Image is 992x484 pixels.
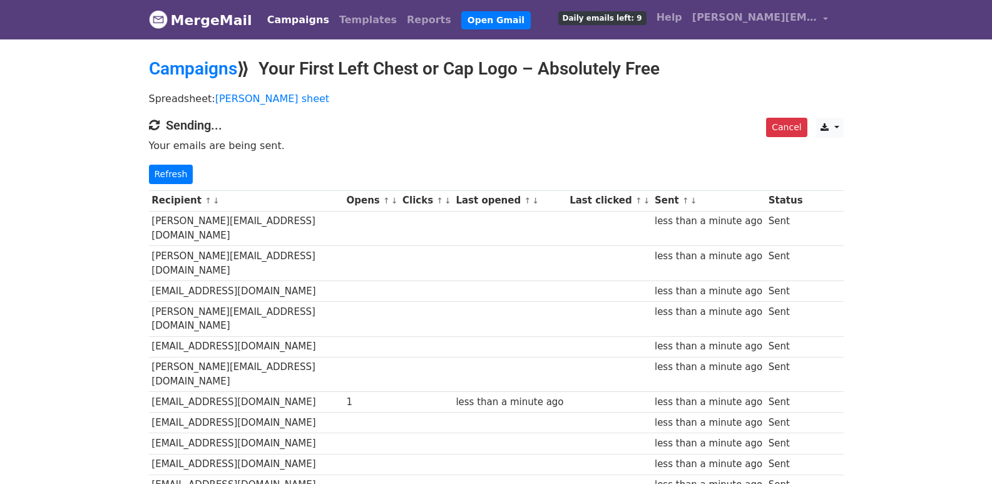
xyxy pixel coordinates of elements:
a: ↑ [383,196,390,205]
td: [PERSON_NAME][EMAIL_ADDRESS][DOMAIN_NAME] [149,357,344,392]
div: less than a minute ago [655,214,762,229]
div: less than a minute ago [655,339,762,354]
h4: Sending... [149,118,844,133]
a: Help [652,5,687,30]
td: Sent [765,454,805,475]
a: ↓ [213,196,220,205]
a: Campaigns [149,58,237,79]
td: Sent [765,211,805,246]
a: ↑ [635,196,642,205]
td: [EMAIL_ADDRESS][DOMAIN_NAME] [149,454,344,475]
td: Sent [765,433,805,454]
div: less than a minute ago [655,249,762,264]
th: Last clicked [566,190,652,211]
a: Reports [402,8,456,33]
a: Cancel [766,118,807,137]
th: Sent [652,190,765,211]
td: [EMAIL_ADDRESS][DOMAIN_NAME] [149,433,344,454]
td: [PERSON_NAME][EMAIL_ADDRESS][DOMAIN_NAME] [149,246,344,281]
div: 1 [346,395,396,409]
a: Campaigns [262,8,334,33]
p: Your emails are being sent. [149,139,844,152]
div: less than a minute ago [655,305,762,319]
div: less than a minute ago [655,436,762,451]
a: [PERSON_NAME] sheet [215,93,329,105]
a: ↓ [690,196,697,205]
td: Sent [765,336,805,357]
a: ↓ [444,196,451,205]
div: less than a minute ago [655,284,762,299]
td: [PERSON_NAME][EMAIL_ADDRESS][DOMAIN_NAME] [149,301,344,336]
p: Spreadsheet: [149,92,844,105]
a: ↓ [643,196,650,205]
a: [PERSON_NAME][EMAIL_ADDRESS][DOMAIN_NAME] [687,5,834,34]
td: Sent [765,413,805,433]
th: Last opened [453,190,567,211]
h2: ⟫ Your First Left Chest or Cap Logo – Absolutely Free [149,58,844,80]
a: ↑ [205,196,212,205]
a: MergeMail [149,7,252,33]
a: ↑ [524,196,531,205]
td: [PERSON_NAME][EMAIL_ADDRESS][DOMAIN_NAME] [149,211,344,246]
span: [PERSON_NAME][EMAIL_ADDRESS][DOMAIN_NAME] [692,10,817,25]
div: less than a minute ago [456,395,563,409]
div: less than a minute ago [655,416,762,430]
td: Sent [765,246,805,281]
a: Open Gmail [461,11,531,29]
span: Daily emails left: 9 [558,11,647,25]
td: Sent [765,392,805,413]
div: less than a minute ago [655,457,762,471]
td: Sent [765,357,805,392]
a: Daily emails left: 9 [553,5,652,30]
th: Status [765,190,805,211]
td: [EMAIL_ADDRESS][DOMAIN_NAME] [149,413,344,433]
th: Opens [344,190,400,211]
td: Sent [765,301,805,336]
td: Sent [765,281,805,301]
div: less than a minute ago [655,395,762,409]
a: ↑ [436,196,443,205]
a: ↓ [532,196,539,205]
img: MergeMail logo [149,10,168,29]
a: Refresh [149,165,193,184]
td: [EMAIL_ADDRESS][DOMAIN_NAME] [149,392,344,413]
a: ↓ [391,196,398,205]
div: less than a minute ago [655,360,762,374]
th: Recipient [149,190,344,211]
td: [EMAIL_ADDRESS][DOMAIN_NAME] [149,336,344,357]
a: Templates [334,8,402,33]
td: [EMAIL_ADDRESS][DOMAIN_NAME] [149,281,344,301]
th: Clicks [399,190,453,211]
a: ↑ [682,196,689,205]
